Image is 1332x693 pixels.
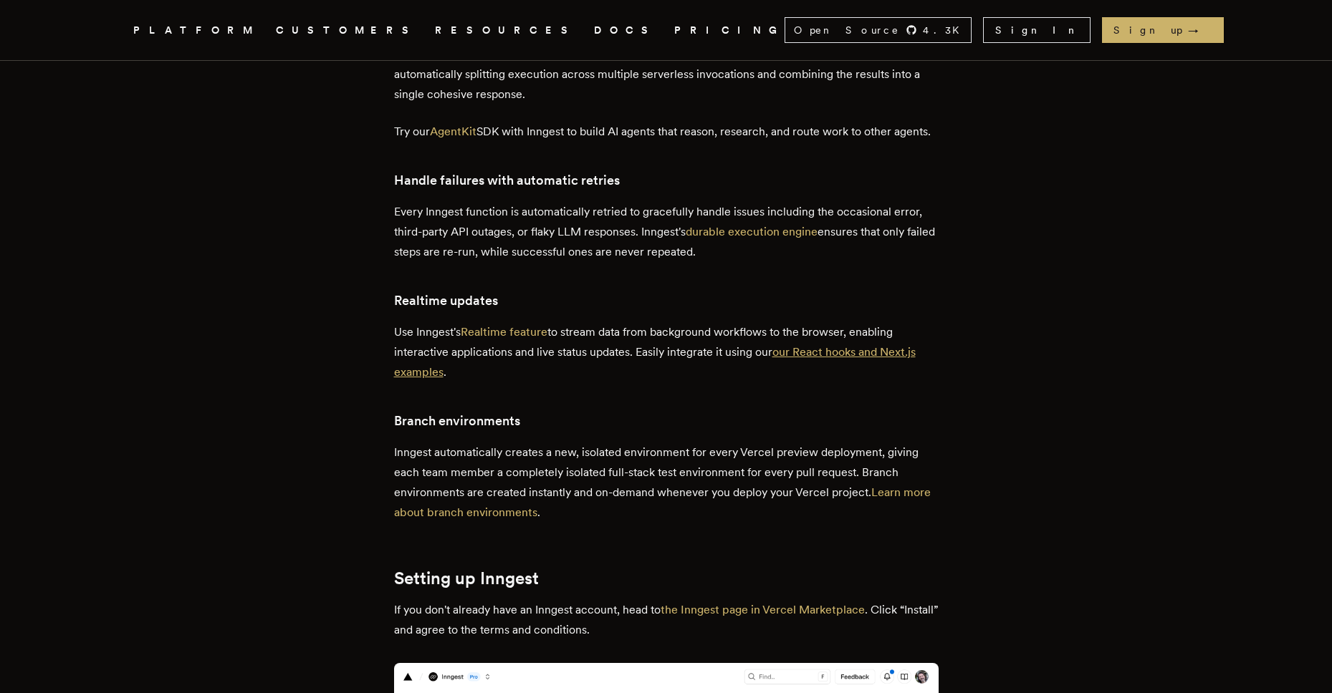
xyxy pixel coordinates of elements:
p: If you don't already have an Inngest account, head to . Click “Install” and agree to the terms an... [394,600,939,640]
p: Every Inngest function is automatically retried to gracefully handle issues including the occasio... [394,202,939,262]
a: AgentKit [430,125,476,138]
p: Inngest automatically creates a new, isolated environment for every Vercel preview deployment, gi... [394,442,939,523]
a: PRICING [674,21,785,39]
button: PLATFORM [133,21,259,39]
a: Sign up [1102,17,1224,43]
p: Try our SDK with Inngest to build AI agents that reason, research, and route work to other agents. [394,122,939,142]
p: Use Inngest's to stream data from background workflows to the browser, enabling interactive appli... [394,322,939,382]
h3: Handle failures with automatic retries [394,170,939,190]
a: Sign In [983,17,1091,43]
a: DOCS [594,21,657,39]
a: durable execution engine [686,225,818,238]
h3: Realtime updates [394,291,939,311]
a: the Inngest page in Vercel Marketplace [661,603,865,616]
a: Realtime feature [461,325,547,339]
h3: Branch environments [394,411,939,431]
span: → [1188,23,1212,37]
span: Open Source [794,23,900,37]
h2: Setting up Inngest [394,568,939,588]
a: CUSTOMERS [276,21,418,39]
span: 4.3 K [923,23,968,37]
button: RESOURCES [435,21,577,39]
